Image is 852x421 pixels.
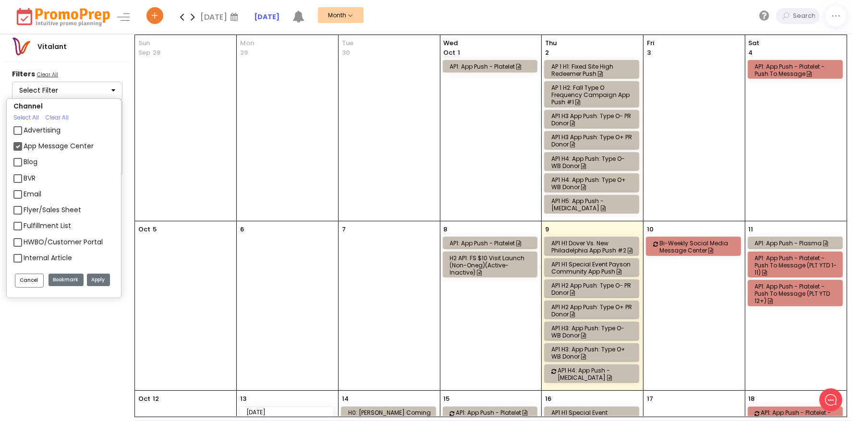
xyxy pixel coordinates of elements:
[12,69,35,79] strong: Filters
[545,394,551,404] p: 16
[240,48,248,58] p: 29
[80,336,122,342] span: We run on Gist
[254,12,280,22] a: [DATE]
[24,189,41,199] label: Email
[13,113,39,121] a: Select All
[24,125,61,135] label: Advertising
[551,261,635,275] div: AP1 H1 Special Event Payson Community App Push
[14,47,178,62] h1: Hello [PERSON_NAME]!
[24,205,81,215] label: Flyer/Sales Sheet
[444,394,450,404] p: 15
[456,409,540,416] div: AP1: App Push - Platelet
[551,133,635,148] div: AP1 H3 App Push: Type O+ PR Donor
[791,8,820,24] input: Search
[551,84,635,106] div: AP 1 H2: Fall Type O Frequency Campaign App Push #1
[24,253,72,263] label: Internal Article
[749,225,754,234] p: 11
[342,48,350,58] p: 30
[62,102,115,110] span: New conversation
[755,240,839,247] div: AP1: App Push - Plasma
[240,394,246,404] p: 13
[755,283,839,304] div: AP1: App Push - Platelet - Push to Message (PLT YTD 12+)
[444,225,448,234] p: 8
[24,141,94,151] label: App Message Center
[49,274,84,287] button: Bookmark
[342,225,346,234] p: 7
[450,254,534,276] div: H2 AP1: FS $10 Visit Launch (Non-Oneg)(Active-Inactive)
[551,346,635,360] div: AP1 H3: App Push: Type O+ WB Donor
[749,38,843,48] span: Sat
[659,240,743,254] div: Bi-Weekly Social Media Message Center
[342,38,437,48] span: Tue
[551,176,635,191] div: AP1 H4: App Push: Type O+ WB Donor
[647,394,653,404] p: 17
[12,82,122,100] button: Select Filter
[545,38,640,48] span: Thu
[24,157,37,167] label: Blog
[551,63,635,77] div: AP 1 H1: Fixed Site High Redeemer Push
[450,240,534,247] div: AP1: App Push - Platelet
[551,240,635,254] div: AP1 H1 Dover vs. New Philadelphia App Push #2
[444,48,456,57] span: Oct
[755,63,839,77] div: AP1: App Push - Platelet - Push to Message
[819,388,842,411] iframe: gist-messenger-bubble-iframe
[647,38,742,48] span: Fri
[545,225,549,234] p: 9
[246,409,330,416] div: [DATE]
[749,48,753,58] p: 4
[240,225,244,234] p: 6
[647,225,654,234] p: 10
[200,10,241,24] div: [DATE]
[647,48,651,58] p: 3
[558,367,641,381] div: AP1 H4: App Push - [MEDICAL_DATA]
[444,38,538,48] span: Wed
[24,237,103,247] label: HWBO/Customer Portal
[12,37,31,56] img: vitalantlogo.png
[15,274,44,288] button: Cancel
[551,325,635,339] div: AP1 H3: App Push: Type O- WB Donor
[37,71,58,78] u: Clear All
[13,101,43,111] label: Channel
[46,113,69,121] a: Clear All
[15,96,177,116] button: New conversation
[318,7,364,23] button: Month
[153,225,157,234] p: 5
[551,197,635,212] div: AP1 H5: App Push - [MEDICAL_DATA]
[342,394,349,404] p: 14
[138,225,150,234] p: Oct
[755,254,839,276] div: AP1: App Push - Platelet - Push to Message (PLT YTD 1-11)
[450,63,534,70] div: AP1: App Push - Platelet
[24,173,36,183] label: BVR
[240,38,335,48] span: Mon
[31,42,73,52] div: Vitalant
[87,274,110,287] button: Apply
[444,48,461,58] p: 1
[153,394,159,404] p: 12
[138,38,233,48] span: Sun
[138,394,150,404] p: Oct
[545,48,549,58] p: 2
[14,64,178,79] h2: What can we do to help?
[551,112,635,127] div: AP1 H3 App Push: Type O- PR Donor
[551,155,635,169] div: AP1 H4: App Push: Type O- WB Donor
[551,303,635,318] div: AP1 H2 App Push: Type O+ PR Donor
[138,48,150,58] p: Sep
[551,282,635,296] div: AP1 H2 App Push: Type O- PR Donor
[749,394,755,404] p: 18
[153,48,160,58] p: 28
[24,221,71,231] label: Fulfillment List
